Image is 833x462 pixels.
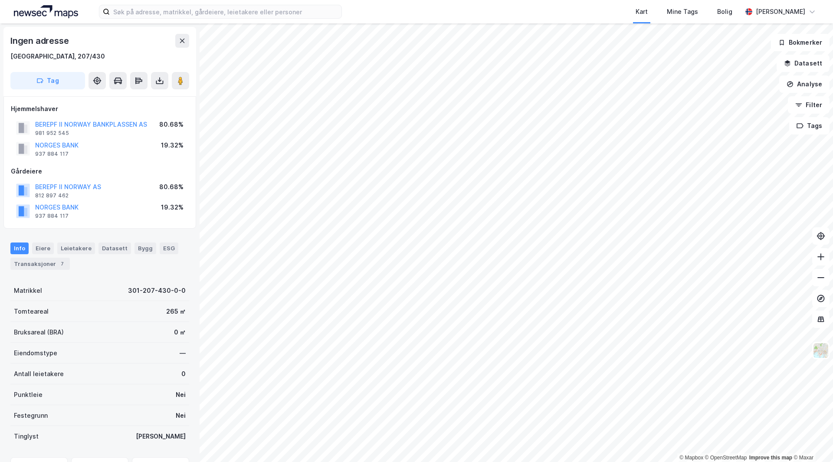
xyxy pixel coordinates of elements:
img: Z [813,342,829,359]
button: Bokmerker [771,34,830,51]
div: Mine Tags [667,7,698,17]
div: Bolig [717,7,732,17]
input: Søk på adresse, matrikkel, gårdeiere, leietakere eller personer [110,5,341,18]
button: Analyse [779,75,830,93]
div: Bygg [134,242,156,254]
div: 937 884 117 [35,151,69,157]
div: Eiendomstype [14,348,57,358]
div: 80.68% [159,119,184,130]
div: Tinglyst [14,431,39,442]
div: 80.68% [159,182,184,192]
div: Kontrollprogram for chat [790,420,833,462]
div: Ingen adresse [10,34,70,48]
div: 19.32% [161,140,184,151]
div: Bruksareal (BRA) [14,327,64,337]
div: 7 [58,259,66,268]
div: Datasett [98,242,131,254]
iframe: Chat Widget [790,420,833,462]
div: [PERSON_NAME] [756,7,805,17]
div: Punktleie [14,390,43,400]
div: Nei [176,410,186,421]
div: 0 [181,369,186,379]
div: Festegrunn [14,410,48,421]
div: Matrikkel [14,285,42,296]
div: [PERSON_NAME] [136,431,186,442]
div: Eiere [32,242,54,254]
button: Tag [10,72,85,89]
div: ESG [160,242,178,254]
div: 981 952 545 [35,130,69,137]
div: 19.32% [161,202,184,213]
div: — [180,348,186,358]
div: Leietakere [57,242,95,254]
button: Tags [789,117,830,134]
div: Antall leietakere [14,369,64,379]
div: 301-207-430-0-0 [128,285,186,296]
div: Hjemmelshaver [11,104,189,114]
div: Info [10,242,29,254]
div: Tomteareal [14,306,49,317]
a: Mapbox [679,455,703,461]
button: Filter [788,96,830,114]
img: logo.a4113a55bc3d86da70a041830d287a7e.svg [14,5,78,18]
button: Datasett [777,55,830,72]
a: OpenStreetMap [705,455,747,461]
div: Kart [636,7,648,17]
div: 812 897 462 [35,192,69,199]
a: Improve this map [749,455,792,461]
div: Transaksjoner [10,258,70,270]
div: 937 884 117 [35,213,69,220]
div: Gårdeiere [11,166,189,177]
div: 265 ㎡ [166,306,186,317]
div: [GEOGRAPHIC_DATA], 207/430 [10,51,105,62]
div: Nei [176,390,186,400]
div: 0 ㎡ [174,327,186,337]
